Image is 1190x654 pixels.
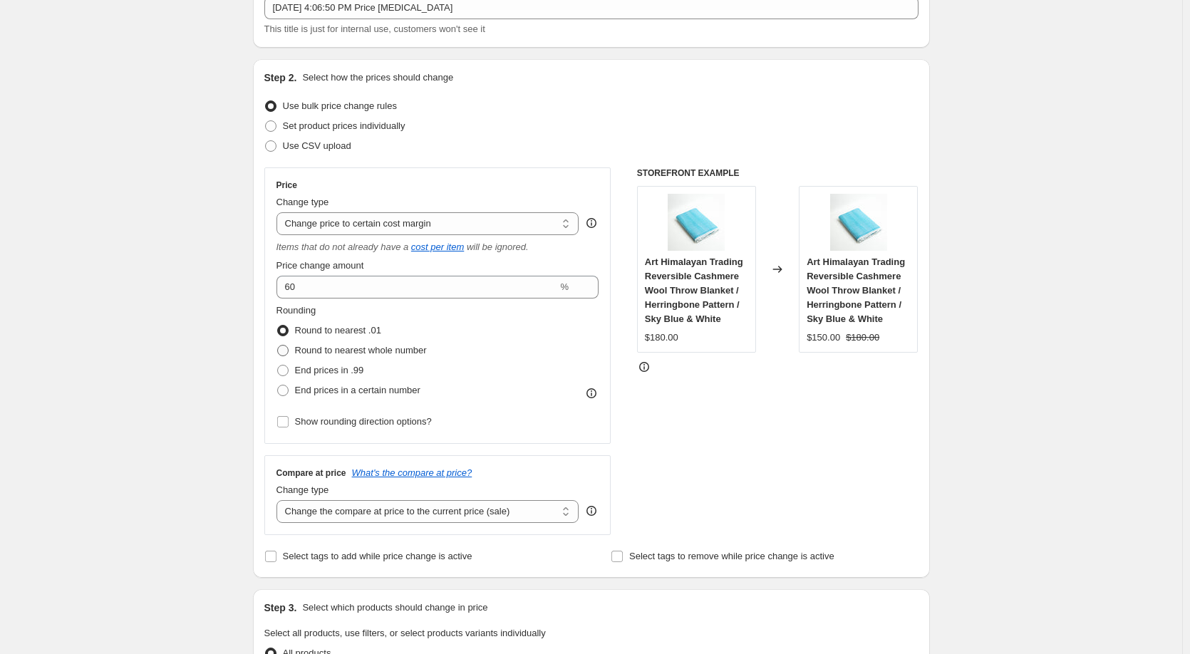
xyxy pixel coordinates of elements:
[283,551,472,561] span: Select tags to add while price change is active
[276,260,364,271] span: Price change amount
[283,100,397,111] span: Use bulk price change rules
[807,331,840,345] div: $150.00
[645,256,743,324] span: Art Himalayan Trading Reversible Cashmere Wool Throw Blanket / Herringbone Pattern / Sky Blue & W...
[283,140,351,151] span: Use CSV upload
[411,242,464,252] a: cost per item
[352,467,472,478] button: What's the compare at price?
[668,194,725,251] img: bdd98077cc39b670457ffa602f08c4adb823355abb046c1d588eb516dcf08c81_80x.jpg
[276,305,316,316] span: Rounding
[560,281,569,292] span: %
[295,385,420,395] span: End prices in a certain number
[276,197,329,207] span: Change type
[276,276,558,299] input: 50
[283,120,405,131] span: Set product prices individually
[295,325,381,336] span: Round to nearest .01
[629,551,834,561] span: Select tags to remove while price change is active
[264,71,297,85] h2: Step 2.
[295,416,432,427] span: Show rounding direction options?
[264,24,485,34] span: This title is just for internal use, customers won't see it
[295,365,364,375] span: End prices in .99
[302,71,453,85] p: Select how the prices should change
[467,242,529,252] i: will be ignored.
[846,331,879,345] strike: $180.00
[264,628,546,638] span: Select all products, use filters, or select products variants individually
[276,242,409,252] i: Items that do not already have a
[295,345,427,355] span: Round to nearest whole number
[645,331,678,345] div: $180.00
[276,467,346,479] h3: Compare at price
[584,504,599,518] div: help
[264,601,297,615] h2: Step 3.
[276,484,329,495] span: Change type
[637,167,919,179] h6: STOREFRONT EXAMPLE
[584,216,599,230] div: help
[276,180,297,191] h3: Price
[807,256,905,324] span: Art Himalayan Trading Reversible Cashmere Wool Throw Blanket / Herringbone Pattern / Sky Blue & W...
[302,601,487,615] p: Select which products should change in price
[830,194,887,251] img: bdd98077cc39b670457ffa602f08c4adb823355abb046c1d588eb516dcf08c81_80x.jpg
